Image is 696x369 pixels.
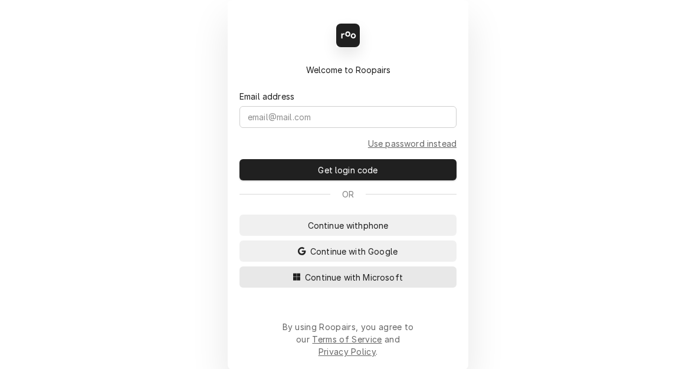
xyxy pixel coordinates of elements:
a: Terms of Service [312,334,382,344]
span: Continue with Google [308,245,400,258]
input: email@mail.com [239,106,457,128]
button: Continue with Google [239,240,457,262]
a: Privacy Policy [319,347,376,357]
a: Go to Email and password form [368,137,457,150]
div: By using Roopairs, you agree to our and . [282,321,414,358]
span: Continue with phone [306,219,391,232]
button: Get login code [239,159,457,180]
button: Continue withphone [239,215,457,236]
div: Welcome to Roopairs [239,64,457,76]
div: Or [239,188,457,200]
span: Get login code [316,164,380,176]
button: Continue with Microsoft [239,266,457,288]
span: Continue with Microsoft [303,271,405,284]
label: Email address [239,90,294,103]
